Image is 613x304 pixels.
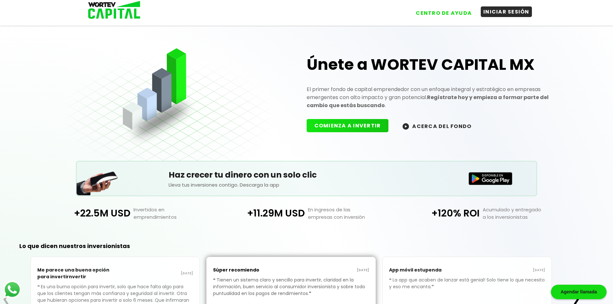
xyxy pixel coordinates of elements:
span: ❝ [213,277,217,283]
h1: Únete a WORTEV CAPITAL MX [307,54,552,75]
button: INICIAR SESIÓN [481,6,532,17]
p: [DATE] [467,268,545,273]
p: Acumulado y entregado a los inversionistas [479,206,568,221]
button: COMIENZA A INVERTIR [307,119,389,132]
p: +22.5M USD [44,206,130,221]
span: ❝ [37,283,41,290]
button: ACERCA DEL FONDO [395,119,479,133]
img: wortev-capital-acerca-del-fondo [403,123,409,130]
span: ❞ [432,283,435,290]
p: En ingresos de las empresas con inversión [305,206,394,221]
p: La app que acaben de lanzar está genial! Solo tiene lo que necesito y eso me encanta. [389,277,545,300]
p: +120% ROI [394,206,479,221]
p: [DATE] [115,271,193,276]
p: El primer fondo de capital emprendedor con un enfoque integral y estratégico en empresas emergent... [307,85,552,109]
div: Agendar llamada [551,285,607,299]
img: logos_whatsapp-icon.242b2217.svg [3,281,21,299]
p: +11.29M USD [219,206,305,221]
span: ❞ [309,290,312,297]
p: Lleva tus inversiones contigo. Descarga la app [169,181,444,189]
img: Teléfono [77,163,118,195]
a: INICIAR SESIÓN [474,3,532,18]
p: [DATE] [291,268,369,273]
h5: Haz crecer tu dinero con un solo clic [169,169,444,181]
button: CENTRO DE AYUDA [413,8,474,18]
p: Me parece una buena opción para invertirnvertir [37,263,115,283]
p: Súper recomiendo [213,263,291,277]
a: COMIENZA A INVERTIR [307,122,395,129]
span: ❝ [389,277,393,283]
a: CENTRO DE AYUDA [407,3,474,18]
img: Disponible en Google Play [469,172,512,185]
p: App móvil estupenda [389,263,467,277]
p: Invertidos en emprendimientos [130,206,219,221]
strong: Regístrate hoy y empieza a formar parte del cambio que estás buscando [307,94,549,109]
